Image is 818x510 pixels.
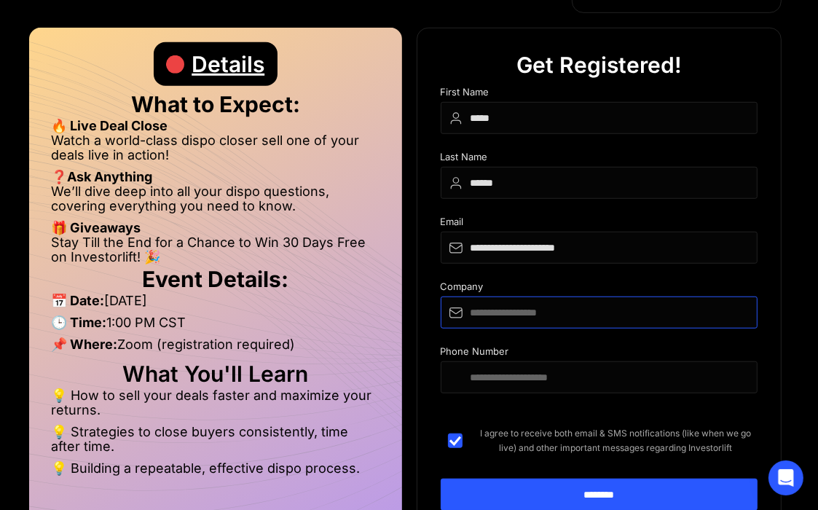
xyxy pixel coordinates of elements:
strong: 📅 Date: [51,293,104,308]
div: First Name [441,87,758,102]
strong: Event Details: [142,266,288,292]
li: Watch a world-class dispo closer sell one of your deals live in action! [51,133,380,170]
strong: What to Expect: [131,91,300,117]
div: Last Name [441,152,758,167]
li: We’ll dive deep into all your dispo questions, covering everything you need to know. [51,184,380,221]
strong: 🔥 Live Deal Close [51,118,168,133]
div: Phone Number [441,346,758,361]
div: Company [441,281,758,297]
div: Details [192,42,264,86]
div: Email [441,216,758,232]
li: 1:00 PM CST [51,315,380,337]
div: Open Intercom Messenger [768,460,803,495]
h2: What You'll Learn [51,366,380,381]
strong: 🕒 Time: [51,315,106,330]
li: 💡 Building a repeatable, effective dispo process. [51,461,380,476]
strong: ❓Ask Anything [51,169,152,184]
li: [DATE] [51,294,380,315]
strong: 📌 Where: [51,337,117,352]
li: Stay Till the End for a Chance to Win 30 Days Free on Investorlift! 🎉 [51,235,380,264]
span: I agree to receive both email & SMS notifications (like when we go live) and other important mess... [474,426,758,455]
div: Get Registered! [516,43,682,87]
strong: 🎁 Giveaways [51,220,141,235]
li: Zoom (registration required) [51,337,380,359]
li: 💡 Strategies to close buyers consistently, time after time. [51,425,380,461]
li: 💡 How to sell your deals faster and maximize your returns. [51,388,380,425]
